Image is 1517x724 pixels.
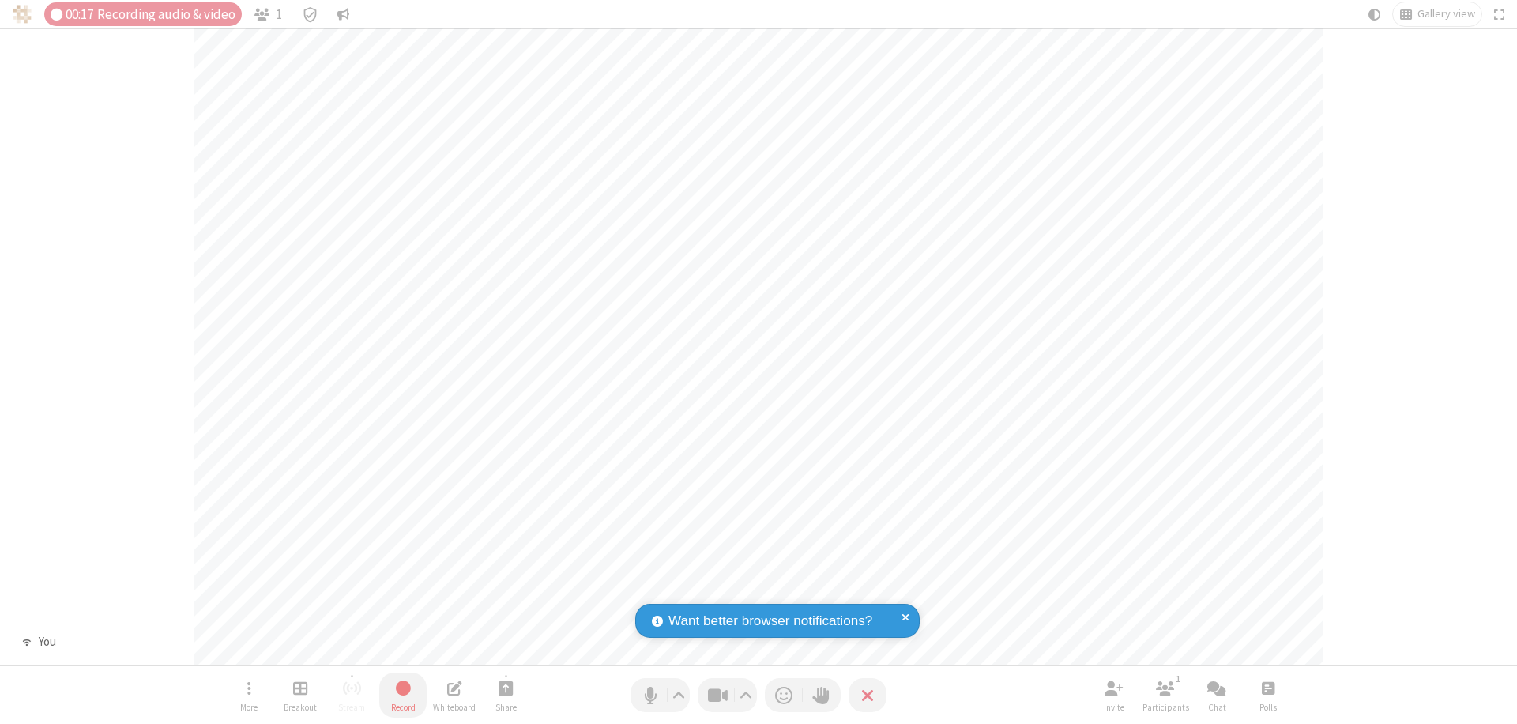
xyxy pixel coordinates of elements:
button: Open shared whiteboard [431,673,478,718]
button: Stop recording [379,673,427,718]
button: Raise hand [803,678,841,712]
span: Participants [1142,703,1189,712]
span: 1 [276,7,282,22]
button: Send a reaction [765,678,803,712]
div: Audio & video [44,2,242,26]
button: Audio settings [668,678,690,712]
button: Open menu [225,673,273,718]
button: Manage Breakout Rooms [277,673,324,718]
button: Using system theme [1362,2,1387,26]
button: Video setting [736,678,757,712]
div: 1 [1172,672,1185,686]
img: QA Selenium DO NOT DELETE OR CHANGE [13,5,32,24]
span: Record [391,703,416,712]
span: Recording audio & video [97,7,235,22]
span: Gallery view [1417,8,1475,21]
span: Chat [1208,703,1226,712]
span: Share [495,703,517,712]
span: Invite [1104,703,1124,712]
button: Open participant list [1142,673,1189,718]
button: Conversation [331,2,356,26]
span: More [240,703,258,712]
button: End or leave meeting [849,678,886,712]
button: Unable to start streaming without first stopping recording [328,673,375,718]
div: Meeting details Encryption enabled [295,2,325,26]
button: Change layout [1393,2,1481,26]
button: Mute (⌘+Shift+A) [631,678,690,712]
span: Stream [338,703,365,712]
div: You [32,633,62,651]
span: Want better browser notifications? [668,611,872,632]
button: Open chat [1193,673,1240,718]
span: Whiteboard [433,703,476,712]
span: Polls [1259,703,1277,712]
button: Fullscreen [1488,2,1511,26]
span: 00:17 [66,7,93,22]
button: Invite participants (⌘+Shift+I) [1090,673,1138,718]
button: Stop video (⌘+Shift+V) [698,678,757,712]
button: Open poll [1244,673,1292,718]
button: Start sharing [482,673,529,718]
button: Open participant list [248,2,289,26]
span: Breakout [284,703,317,712]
